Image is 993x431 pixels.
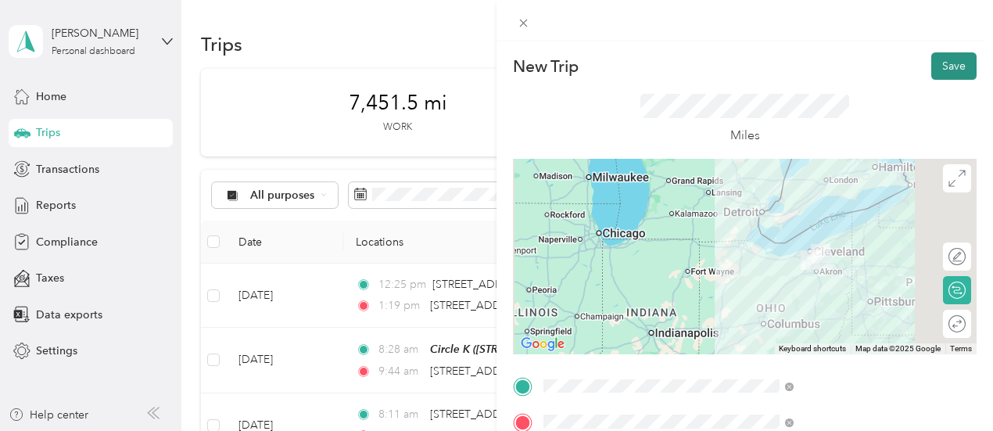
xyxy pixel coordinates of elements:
span: Map data ©2025 Google [855,344,941,353]
iframe: Everlance-gr Chat Button Frame [905,343,993,431]
a: Open this area in Google Maps (opens a new window) [517,334,568,354]
img: Google [517,334,568,354]
p: New Trip [513,56,579,77]
button: Keyboard shortcuts [779,343,846,354]
p: Miles [730,126,760,145]
button: Save [931,52,977,80]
